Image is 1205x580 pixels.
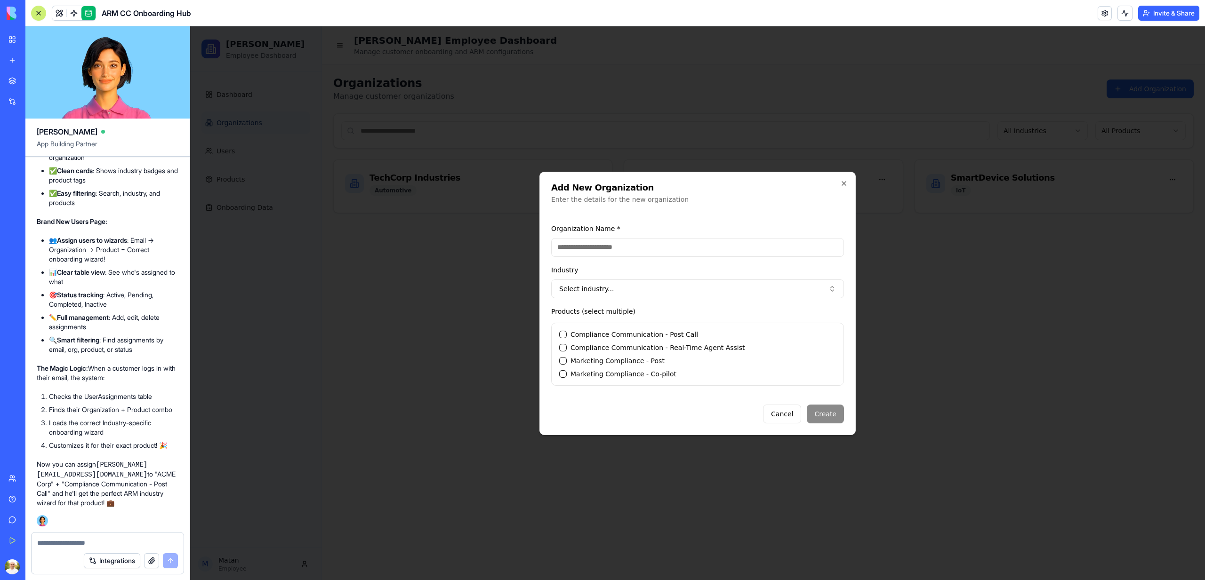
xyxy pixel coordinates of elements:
[37,126,97,137] span: [PERSON_NAME]
[84,553,140,568] button: Integrations
[49,268,178,286] li: 📊 : See who's assigned to what
[361,199,430,206] label: Organization Name *
[7,7,65,20] img: logo
[37,217,107,225] strong: Brand New Users Page:
[573,378,611,397] button: Cancel
[57,336,99,344] strong: Smart filtering
[380,344,646,351] label: Marketing Compliance - Co-pilot
[49,441,178,450] li: Customizes it for their exact product! 🎉
[361,240,388,247] label: Industry
[37,364,88,372] strong: The Magic Logic:
[37,515,48,526] img: Ella_00000_wcx2te.png
[49,166,178,185] li: ✅ : Shows industry badges and product tags
[5,559,20,574] img: ACg8ocLOIEoAmjm4heWCeE7lsfoDcp5jJihZlmFmn9yyd1nm-K_6I6A=s96-c
[49,189,178,207] li: ✅ : Search, industry, and products
[49,335,178,354] li: 🔍 : Find assignments by email, org, product, or status
[380,305,646,311] label: Compliance Communication - Post Call
[361,253,654,272] button: Select industry...
[1138,6,1199,21] button: Invite & Share
[49,418,178,437] li: Loads the correct Industry-specific onboarding wizard
[37,139,178,156] span: App Building Partner
[49,392,178,401] li: Checks the UserAssignments table
[57,268,105,276] strong: Clear table view
[380,318,646,325] label: Compliance Communication - Real-Time Agent Assist
[57,236,127,244] strong: Assign users to wizards
[37,364,178,382] p: When a customer logs in with their email, the system:
[361,157,654,166] h2: Add New Organization
[37,460,178,508] p: Now you can assign to "ACME Corp" + "Compliance Communication - Post Call" and he'll get the perf...
[102,8,191,19] span: ARM CC Onboarding Hub
[361,281,445,289] label: Products (select multiple)
[361,168,654,178] p: Enter the details for the new organization
[57,313,109,321] strong: Full management
[57,291,103,299] strong: Status tracking
[57,167,93,175] strong: Clean cards
[49,290,178,309] li: 🎯 : Active, Pending, Completed, Inactive
[49,405,178,414] li: Finds their Organization + Product combo
[380,331,646,338] label: Marketing Compliance - Post
[57,189,96,197] strong: Easy filtering
[49,313,178,332] li: ✏️ : Add, edit, delete assignments
[49,236,178,264] li: 👥 : Email → Organization → Product = Correct onboarding wizard!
